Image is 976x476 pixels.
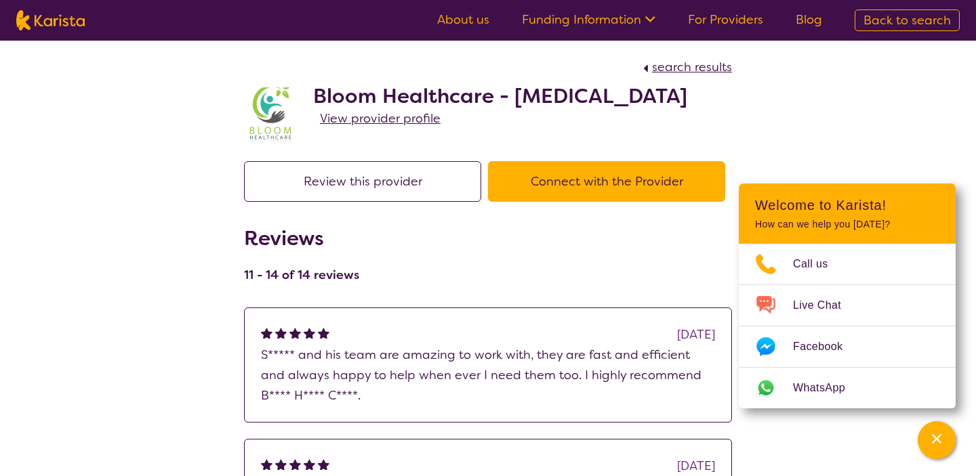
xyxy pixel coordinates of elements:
h4: 11 - 14 of 14 reviews [244,267,359,283]
img: Karista logo [16,10,85,30]
p: S***** and his team are amazing to work with, they are fast and efficient and always happy to hel... [261,345,715,406]
button: Channel Menu [918,421,956,459]
img: fullstar [289,327,301,339]
img: fullstar [318,327,329,339]
img: fullstar [261,458,272,470]
img: fullstar [289,458,301,470]
h2: Bloom Healthcare - [MEDICAL_DATA] [313,84,687,108]
p: How can we help you [DATE]? [755,219,939,230]
h2: Reviews [244,226,359,251]
span: View provider profile [320,110,441,127]
a: Review this provider [244,173,488,190]
img: fullstar [304,327,315,339]
span: Call us [793,254,845,274]
a: Blog [796,12,822,28]
img: fullstar [304,458,315,470]
img: fullstar [318,458,329,470]
ul: Choose channel [739,244,956,408]
button: Connect with the Provider [488,161,725,202]
a: search results [640,59,732,75]
span: Live Chat [793,295,857,316]
div: [DATE] [677,456,715,476]
h2: Welcome to Karista! [755,197,939,213]
button: Review this provider [244,161,481,202]
a: About us [437,12,489,28]
img: fullstar [261,327,272,339]
a: Funding Information [522,12,655,28]
span: Back to search [863,12,951,28]
a: Web link opens in a new tab. [739,368,956,408]
div: Channel Menu [739,183,956,408]
a: For Providers [688,12,763,28]
a: View provider profile [320,108,441,129]
div: [DATE] [677,324,715,345]
span: Facebook [793,337,859,357]
a: Back to search [855,9,960,31]
img: fullstar [275,458,287,470]
img: fullstar [275,327,287,339]
img: kyxjko9qh2ft7c3q1pd9.jpg [244,87,298,142]
span: search results [652,59,732,75]
a: Connect with the Provider [488,173,732,190]
span: WhatsApp [793,378,861,398]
